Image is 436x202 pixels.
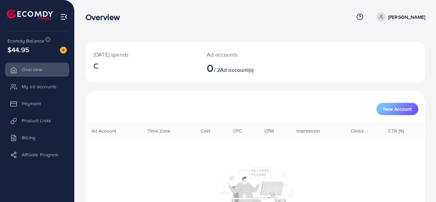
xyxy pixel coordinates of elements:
h3: Overview [85,12,125,22]
p: Ad accounts [207,50,275,59]
span: $44.95 [7,45,29,55]
p: [PERSON_NAME] [388,13,425,21]
p: [DATE] spends [94,50,190,59]
img: menu [60,13,68,21]
img: image [60,47,67,53]
span: 0 [207,60,214,76]
span: New Account [383,107,411,111]
span: Ad account(s) [220,66,253,74]
a: [PERSON_NAME] [374,13,425,21]
img: logo [7,10,53,20]
h2: / 2 [207,61,275,74]
button: New Account [376,103,418,115]
span: Ecomdy Balance [7,37,44,44]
